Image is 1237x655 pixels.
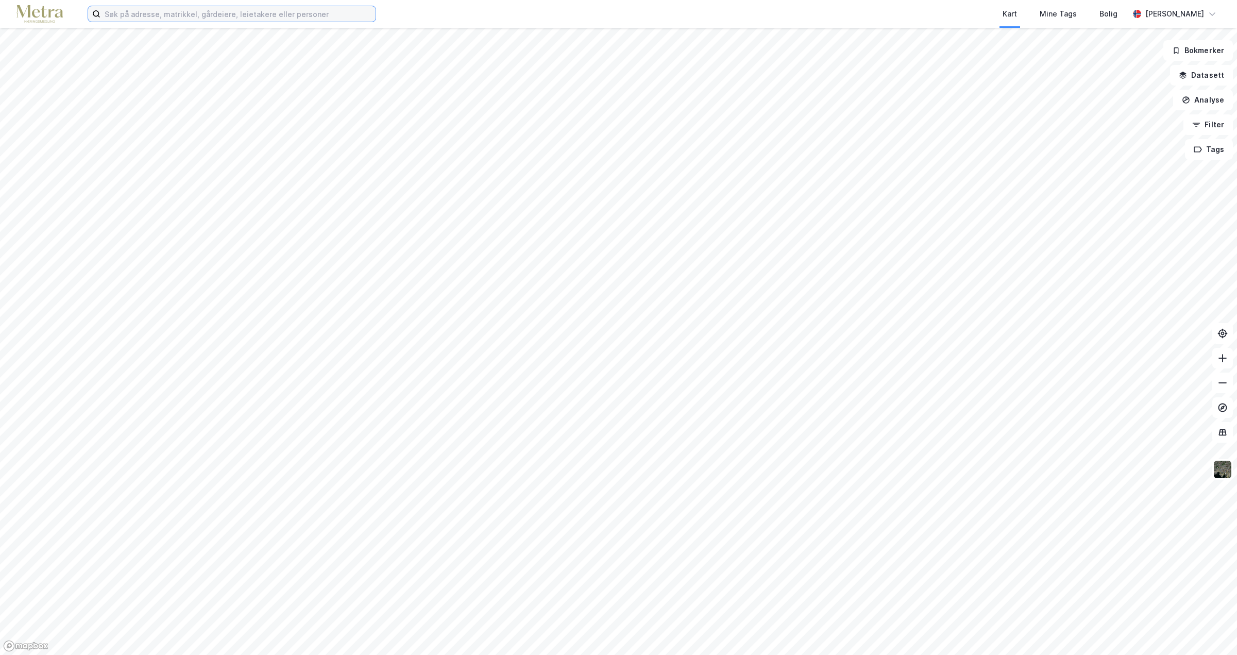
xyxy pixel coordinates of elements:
iframe: Chat Widget [1185,606,1237,655]
div: Mine Tags [1040,8,1077,20]
button: Tags [1185,139,1233,160]
a: Mapbox homepage [3,640,48,652]
button: Datasett [1170,65,1233,86]
img: 9k= [1213,460,1232,479]
div: Bolig [1099,8,1117,20]
div: Kontrollprogram for chat [1185,606,1237,655]
button: Analyse [1173,90,1233,110]
div: Kart [1003,8,1017,20]
input: Søk på adresse, matrikkel, gårdeiere, leietakere eller personer [100,6,376,22]
div: [PERSON_NAME] [1145,8,1204,20]
button: Bokmerker [1163,40,1233,61]
button: Filter [1183,114,1233,135]
img: metra-logo.256734c3b2bbffee19d4.png [16,5,63,23]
